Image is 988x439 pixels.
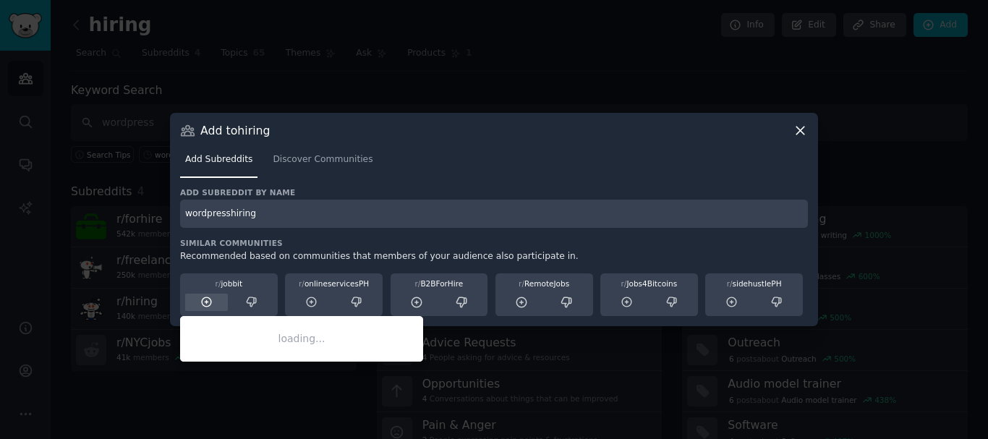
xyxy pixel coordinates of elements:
[185,153,252,166] span: Add Subreddits
[396,278,483,289] div: B2BForHire
[727,279,733,288] span: r/
[519,279,524,288] span: r/
[605,278,693,289] div: Jobs4Bitcoins
[180,250,808,263] div: Recommended based on communities that members of your audience also participate in.
[180,200,808,228] input: Enter subreddit name and press enter
[710,278,798,289] div: sidehustlePH
[185,278,273,289] div: jobbit
[299,279,305,288] span: r/
[216,279,221,288] span: r/
[415,279,421,288] span: r/
[180,316,423,362] div: loading...
[290,278,378,289] div: onlineservicesPH
[180,238,808,248] h3: Similar Communities
[200,123,271,138] h3: Add to hiring
[268,148,378,178] a: Discover Communities
[621,279,627,288] span: r/
[501,278,588,289] div: RemoteJobs
[180,187,808,197] h3: Add subreddit by name
[180,148,257,178] a: Add Subreddits
[273,153,372,166] span: Discover Communities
